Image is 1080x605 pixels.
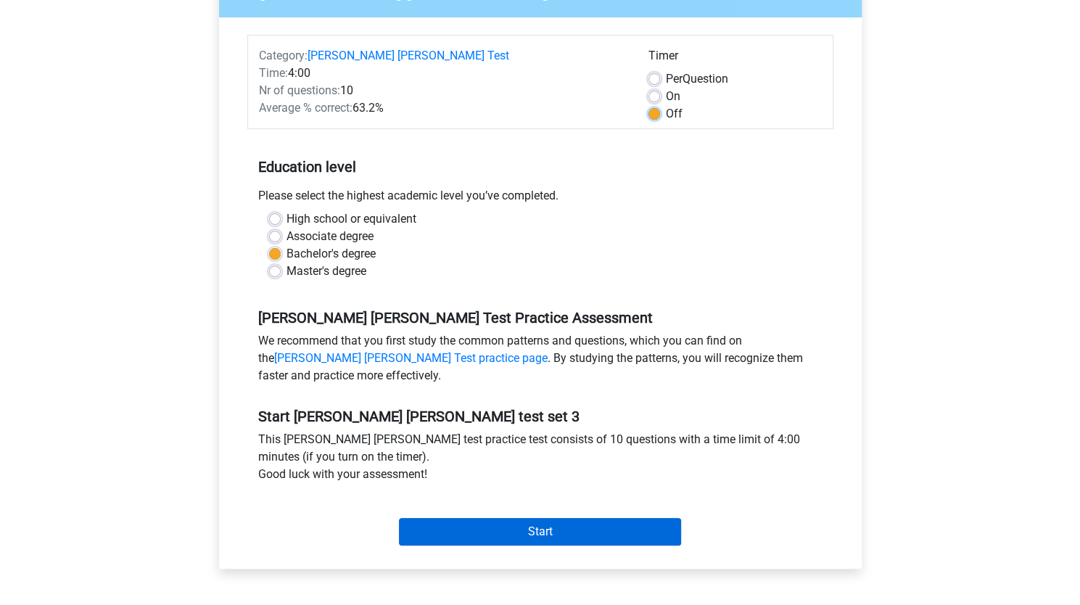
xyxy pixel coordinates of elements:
a: [PERSON_NAME] [PERSON_NAME] Test practice page [274,351,548,365]
label: High school or equivalent [287,210,416,228]
h5: [PERSON_NAME] [PERSON_NAME] Test Practice Assessment [258,309,823,326]
label: Associate degree [287,228,374,245]
label: Bachelor's degree [287,245,376,263]
label: On [666,88,680,105]
h5: Start [PERSON_NAME] [PERSON_NAME] test set 3 [258,408,823,425]
label: Off [666,105,683,123]
label: Question [666,70,728,88]
span: Time: [259,66,288,80]
div: Timer [648,47,822,70]
div: We recommend that you first study the common patterns and questions, which you can find on the . ... [247,332,833,390]
span: Nr of questions: [259,83,340,97]
div: 4:00 [248,65,638,82]
input: Start [399,518,681,546]
span: Average % correct: [259,101,353,115]
div: Please select the highest academic level you’ve completed. [247,187,833,210]
span: Category: [259,49,308,62]
h5: Education level [258,152,823,181]
div: This [PERSON_NAME] [PERSON_NAME] test practice test consists of 10 questions with a time limit of... [247,431,833,489]
a: [PERSON_NAME] [PERSON_NAME] Test [308,49,509,62]
div: 10 [248,82,638,99]
span: Per [666,72,683,86]
label: Master's degree [287,263,366,280]
div: 63.2% [248,99,638,117]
